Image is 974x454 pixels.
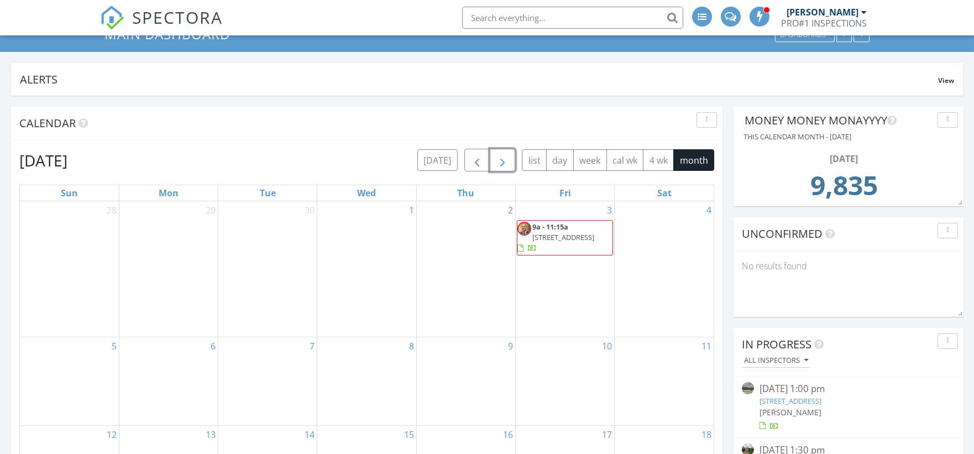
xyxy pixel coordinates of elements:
a: Friday [557,185,573,201]
td: Go to September 30, 2025 [218,201,317,337]
td: Go to October 3, 2025 [515,201,614,337]
button: All Inspectors [742,353,810,368]
span: Calendar [19,116,76,131]
a: Go to October 6, 2025 [208,337,218,355]
a: Go to October 9, 2025 [506,337,515,355]
a: Sunday [59,185,80,201]
td: Go to October 9, 2025 [416,337,515,425]
a: Go to October 1, 2025 [407,201,416,219]
a: Go to October 4, 2025 [704,201,714,219]
td: Go to October 8, 2025 [317,337,416,425]
a: Tuesday [258,185,278,201]
span: In Progress [742,337,811,352]
a: Go to October 5, 2025 [109,337,119,355]
a: Go to October 16, 2025 [501,426,515,443]
a: Go to October 10, 2025 [600,337,614,355]
img: The Best Home Inspection Software - Spectora [100,6,124,30]
td: 9835.0 [748,165,940,212]
td: Go to October 2, 2025 [416,201,515,337]
div: Alerts [20,72,938,87]
div: [DATE] [748,152,940,165]
img: img_4264.jpg [517,222,531,236]
td: Go to October 7, 2025 [218,337,317,425]
input: Search everything... [462,7,683,29]
td: Go to October 1, 2025 [317,201,416,337]
button: list [522,149,547,171]
span: View [938,76,954,85]
a: Go to October 18, 2025 [699,426,714,443]
a: Go to October 15, 2025 [402,426,416,443]
span: SPECTORA [132,6,223,29]
a: Go to October 3, 2025 [605,201,614,219]
a: Go to October 11, 2025 [699,337,714,355]
img: streetview [742,382,754,394]
span: [STREET_ADDRESS] [532,232,594,242]
a: [STREET_ADDRESS] [760,396,821,406]
a: Go to October 17, 2025 [600,426,614,443]
div: PRO#1 INSPECTIONS [781,18,867,29]
a: Go to October 2, 2025 [506,201,515,219]
td: Go to September 29, 2025 [119,201,218,337]
button: month [673,149,714,171]
a: Go to September 30, 2025 [302,201,317,219]
button: [DATE] [417,149,458,171]
a: Go to October 7, 2025 [307,337,317,355]
a: Go to September 29, 2025 [203,201,218,219]
td: Go to October 4, 2025 [615,201,714,337]
button: Next month [490,149,516,171]
a: Go to October 8, 2025 [407,337,416,355]
span: Unconfirmed [742,226,823,241]
td: Go to October 10, 2025 [515,337,614,425]
a: Go to October 12, 2025 [104,426,119,443]
span: 9a - 11:15a [532,222,568,232]
div: All Inspectors [744,357,808,364]
span: [PERSON_NAME] [760,407,821,418]
a: 9a - 11:15a [STREET_ADDRESS] [517,222,594,253]
a: [DATE] 1:00 pm [STREET_ADDRESS] [PERSON_NAME] [742,382,955,431]
button: week [573,149,607,171]
td: Go to October 6, 2025 [119,337,218,425]
button: 4 wk [643,149,674,171]
div: [DATE] 1:00 pm [760,382,938,396]
div: Dashboards [780,31,830,39]
a: Go to October 13, 2025 [203,426,218,443]
a: 9a - 11:15a [STREET_ADDRESS] [517,220,613,256]
a: Go to October 14, 2025 [302,426,317,443]
a: Monday [156,185,181,201]
div: Money Money Monayyyy [745,112,933,129]
td: Go to October 11, 2025 [615,337,714,425]
a: SPECTORA [100,15,223,38]
button: day [546,149,574,171]
td: Go to October 5, 2025 [20,337,119,425]
button: Previous month [464,149,490,171]
a: Go to September 28, 2025 [104,201,119,219]
div: No results found [734,251,963,281]
a: Thursday [455,185,476,201]
div: [PERSON_NAME] [787,7,858,18]
a: Saturday [655,185,674,201]
h2: [DATE] [19,149,67,171]
button: cal wk [606,149,644,171]
a: Wednesday [355,185,378,201]
td: Go to September 28, 2025 [20,201,119,337]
